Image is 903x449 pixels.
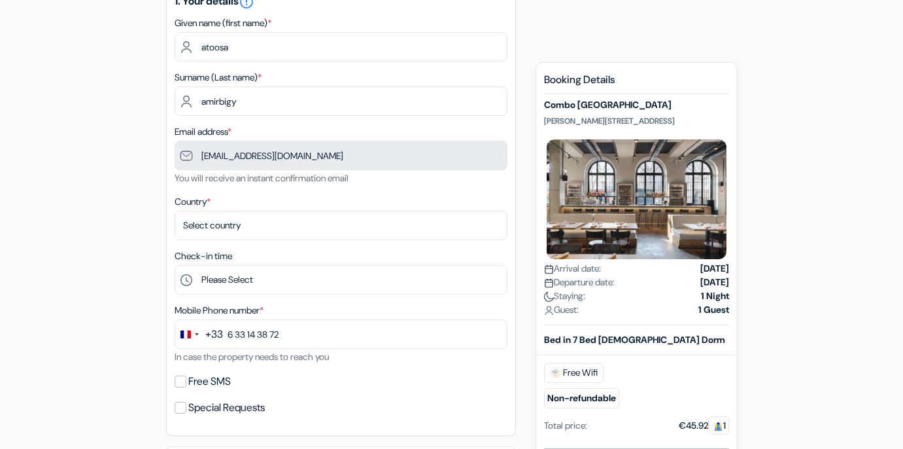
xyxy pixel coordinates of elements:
[175,71,262,84] label: Surname (Last name)
[188,399,265,417] label: Special Requests
[544,334,725,346] b: Bed in 7 Bed [DEMOGRAPHIC_DATA] Dorm
[175,172,349,184] small: You will receive an instant confirmation email
[544,388,619,408] small: Non-refundable
[175,320,223,348] button: Change country, selected France (+33)
[713,422,723,431] img: guest.svg
[700,276,729,289] strong: [DATE]
[175,249,232,263] label: Check-in time
[544,419,587,433] div: Total price:
[544,276,615,289] span: Departure date:
[175,195,211,209] label: Country
[205,327,223,342] div: +33
[701,289,729,303] strong: 1 Night
[544,73,729,94] h5: Booking Details
[544,289,585,303] span: Staying:
[175,351,329,363] small: In case the property needs to reach you
[679,419,729,433] div: €45.92
[544,278,554,288] img: calendar.svg
[175,32,507,62] input: Enter first name
[544,292,554,302] img: moon.svg
[544,306,554,315] img: user_icon.svg
[175,141,507,170] input: Enter email address
[175,16,271,30] label: Given name (first name)
[698,303,729,317] strong: 1 Guest
[175,319,507,349] input: 6 12 34 56 78
[544,303,579,317] span: Guest:
[544,262,601,276] span: Arrival date:
[544,363,604,383] span: Free Wifi
[544,116,729,126] p: [PERSON_NAME][STREET_ADDRESS]
[175,125,231,139] label: Email address
[188,372,231,391] label: Free SMS
[700,262,729,276] strong: [DATE]
[550,368,560,378] img: free_wifi.svg
[544,99,729,111] h5: Combo [GEOGRAPHIC_DATA]
[544,264,554,274] img: calendar.svg
[708,416,729,435] span: 1
[175,86,507,116] input: Enter last name
[175,304,264,317] label: Mobile Phone number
